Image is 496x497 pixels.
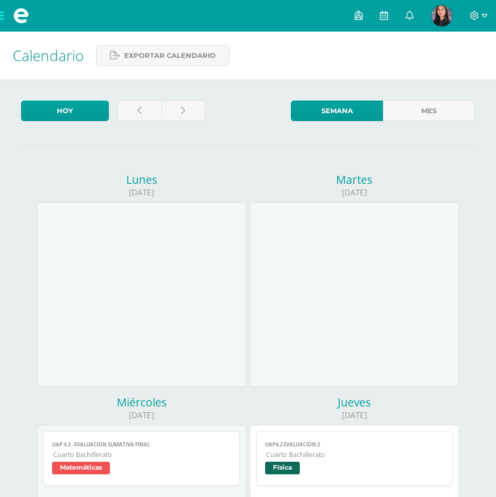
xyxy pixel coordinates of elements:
[383,101,475,121] a: Mes
[431,5,452,26] img: 4e4d70e3a9f801a2fd464db918d1cc46.png
[250,395,459,410] div: Jueves
[291,101,383,121] a: Semana
[53,450,231,459] span: Cuarto Bachillerato
[37,187,246,198] div: [DATE]
[13,45,84,65] span: Calendario
[250,187,459,198] div: [DATE]
[250,410,459,421] div: [DATE]
[21,101,109,121] a: Hoy
[266,450,444,459] span: Cuarto Bachillerato
[250,172,459,187] div: Martes
[52,441,231,448] span: UAp 4.2 - Evaluación Sumativa Final
[37,410,246,421] div: [DATE]
[37,395,246,410] div: Miércoles
[52,462,110,474] span: Matemáticas
[265,441,444,448] span: UAP4.2 Evaluación 2
[256,431,453,486] a: UAP4.2 Evaluación 2Cuarto BachilleratoFísica
[43,431,240,486] a: UAp 4.2 - Evaluación Sumativa FinalCuarto BachilleratoMatemáticas
[37,172,246,187] div: Lunes
[96,45,229,66] a: Exportar calendario
[265,462,300,474] span: Física
[124,46,216,65] span: Exportar calendario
